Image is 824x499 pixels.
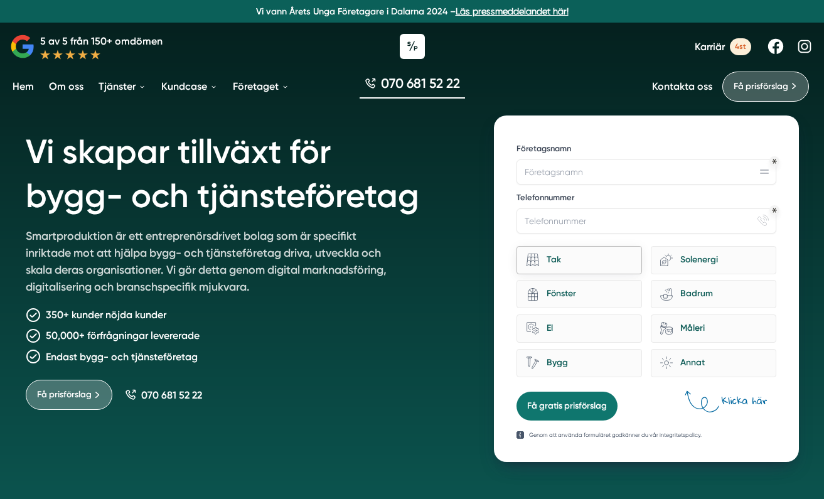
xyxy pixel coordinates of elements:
a: Om oss [46,70,86,102]
a: Tjänster [96,70,149,102]
label: Telefonnummer [516,192,776,206]
a: Få prisförslag [26,380,112,410]
span: Karriär [695,41,725,53]
span: 070 681 52 22 [141,389,202,401]
p: Endast bygg- och tjänsteföretag [46,349,198,365]
input: Företagsnamn [516,159,776,185]
a: Läs pressmeddelandet här! [456,6,569,16]
p: 350+ kunder nöjda kunder [46,307,166,323]
p: 50,000+ förfrågningar levererade [46,328,200,343]
a: 070 681 52 22 [360,74,465,99]
span: Få prisförslag [734,80,788,94]
div: Obligatoriskt [772,208,777,213]
a: Kontakta oss [652,80,712,92]
div: Obligatoriskt [772,159,777,164]
a: Karriär 4st [695,38,751,55]
h1: Vi skapar tillväxt för bygg- och tjänsteföretag [26,115,464,228]
input: Telefonnummer [516,208,776,233]
p: Genom att använda formuläret godkänner du vår integritetspolicy. [529,431,702,439]
span: 4st [730,38,751,55]
a: Få prisförslag [722,72,809,102]
a: Kundcase [159,70,220,102]
a: Företaget [230,70,292,102]
button: Få gratis prisförslag [516,392,618,421]
a: 070 681 52 22 [125,389,202,401]
p: Smartproduktion är ett entreprenörsdrivet bolag som är specifikt inriktade mot att hjälpa bygg- o... [26,228,387,301]
span: Få prisförslag [37,388,92,402]
span: 070 681 52 22 [381,74,460,92]
a: Hem [10,70,36,102]
p: 5 av 5 från 150+ omdömen [40,33,163,49]
p: Vi vann Årets Unga Företagare i Dalarna 2024 – [5,5,819,18]
label: Företagsnamn [516,143,776,157]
